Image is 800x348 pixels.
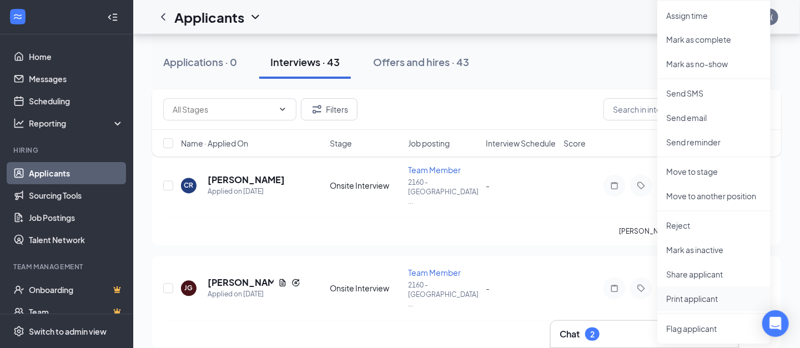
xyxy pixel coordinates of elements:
[208,186,285,198] div: Applied on [DATE]
[13,262,122,271] div: Team Management
[486,138,556,149] span: Interview Schedule
[291,279,300,288] svg: Reapply
[278,279,287,288] svg: Document
[12,11,23,22] svg: WorkstreamLogo
[560,328,580,340] h3: Chat
[619,227,770,236] p: [PERSON_NAME] has applied more than .
[608,181,621,190] svg: Note
[603,98,770,120] input: Search in interviews
[310,103,324,116] svg: Filter
[486,284,490,294] span: -
[249,11,262,24] svg: ChevronDown
[29,46,124,68] a: Home
[486,181,490,191] span: -
[408,138,450,149] span: Job posting
[29,326,107,337] div: Switch to admin view
[373,55,469,69] div: Offers and hires · 43
[762,310,789,337] div: Open Intercom Messenger
[173,103,274,115] input: All Stages
[29,279,124,301] a: OnboardingCrown
[107,12,118,23] svg: Collapse
[29,162,124,184] a: Applicants
[208,277,274,289] h5: [PERSON_NAME]
[181,138,248,149] span: Name · Applied On
[635,181,648,190] svg: Tag
[157,11,170,24] svg: ChevronLeft
[29,229,124,251] a: Talent Network
[163,55,237,69] div: Applications · 0
[330,138,353,149] span: Stage
[185,284,193,293] div: JG
[208,289,300,300] div: Applied on [DATE]
[408,165,461,175] span: Team Member
[208,174,285,186] h5: [PERSON_NAME]
[13,118,24,129] svg: Analysis
[29,301,124,323] a: TeamCrown
[29,206,124,229] a: Job Postings
[408,268,461,278] span: Team Member
[174,8,244,27] h1: Applicants
[408,281,479,309] p: 2160 - [GEOGRAPHIC_DATA], ...
[330,283,401,294] div: Onsite Interview
[608,284,621,293] svg: Note
[408,178,479,206] p: 2160 - [GEOGRAPHIC_DATA], ...
[270,55,340,69] div: Interviews · 43
[590,330,595,339] div: 2
[13,326,24,337] svg: Settings
[301,98,358,120] button: Filter Filters
[635,284,648,293] svg: Tag
[29,118,124,129] div: Reporting
[29,68,124,90] a: Messages
[184,181,194,190] div: CR
[13,145,122,155] div: Hiring
[330,180,401,191] div: Onsite Interview
[278,105,287,114] svg: ChevronDown
[29,184,124,206] a: Sourcing Tools
[563,138,586,149] span: Score
[29,90,124,112] a: Scheduling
